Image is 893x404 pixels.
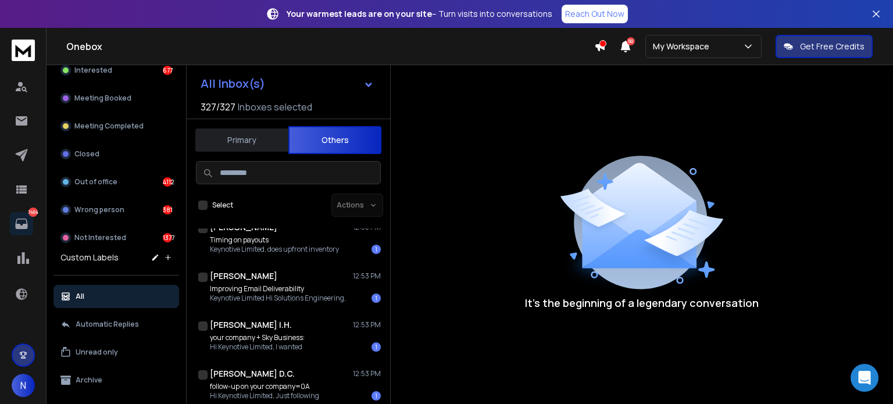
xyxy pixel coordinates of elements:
button: Unread only [53,341,179,364]
button: N [12,374,35,397]
button: All [53,285,179,308]
p: Interested [74,66,112,75]
p: Wrong person [74,205,124,214]
span: 50 [627,37,635,45]
h1: [PERSON_NAME] [210,270,277,282]
button: Get Free Credits [776,35,873,58]
p: your company + Sky Business: [210,333,305,342]
div: 1 [372,391,381,401]
button: Out of office4112 [53,170,179,194]
a: Reach Out Now [562,5,628,23]
button: All Inbox(s) [191,72,383,95]
button: Archive [53,369,179,392]
h1: Onebox [66,40,594,53]
p: It’s the beginning of a legendary conversation [525,295,759,311]
p: Hi Keynotive Limited, Just following [210,391,319,401]
p: Keynotive Limited, does upfront inventory [210,245,339,254]
p: My Workspace [653,41,714,52]
h1: All Inbox(s) [201,78,265,90]
h1: [PERSON_NAME] D.C. [210,368,295,380]
div: Open Intercom Messenger [851,364,878,392]
a: 7464 [10,212,33,235]
p: Out of office [74,177,117,187]
p: 7464 [28,208,38,217]
button: Meeting Booked [53,87,179,110]
img: logo [12,40,35,61]
div: 1 [372,245,381,254]
p: Archive [76,376,102,385]
p: – Turn visits into conversations [287,8,552,20]
button: Closed [53,142,179,166]
p: 12:53 PM [353,369,381,378]
button: Primary [195,127,288,153]
label: Select [212,201,233,210]
strong: Your warmest leads are on your site [287,8,432,19]
p: Reach Out Now [565,8,624,20]
p: Timing on payouts [210,235,339,245]
button: Automatic Replies [53,313,179,336]
p: Meeting Completed [74,121,144,131]
div: 4112 [163,177,172,187]
p: Not Interested [74,233,126,242]
div: 677 [163,66,172,75]
p: follow-up on your company=0A [210,382,319,391]
p: Automatic Replies [76,320,139,329]
p: Hi Keynotive Limited, I wanted [210,342,305,352]
p: Unread only [76,348,118,357]
p: Closed [74,149,99,159]
button: Meeting Completed [53,115,179,138]
div: 1377 [163,233,172,242]
p: All [76,292,84,301]
div: 1 [372,294,381,303]
h3: Inboxes selected [238,100,312,114]
p: Keynotive Limited Hi Solutions Engineering, [210,294,346,303]
h3: Custom Labels [60,252,119,263]
button: Others [288,126,381,154]
p: 12:53 PM [353,320,381,330]
p: Meeting Booked [74,94,131,103]
div: 1 [372,342,381,352]
p: Improving Email Deliverability [210,284,346,294]
p: Get Free Credits [800,41,865,52]
button: Not Interested1377 [53,226,179,249]
button: Wrong person381 [53,198,179,221]
p: 12:53 PM [353,271,381,281]
div: 381 [163,205,172,214]
span: 327 / 327 [201,100,235,114]
button: Interested677 [53,59,179,82]
h1: [PERSON_NAME] I.H. [210,319,292,331]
